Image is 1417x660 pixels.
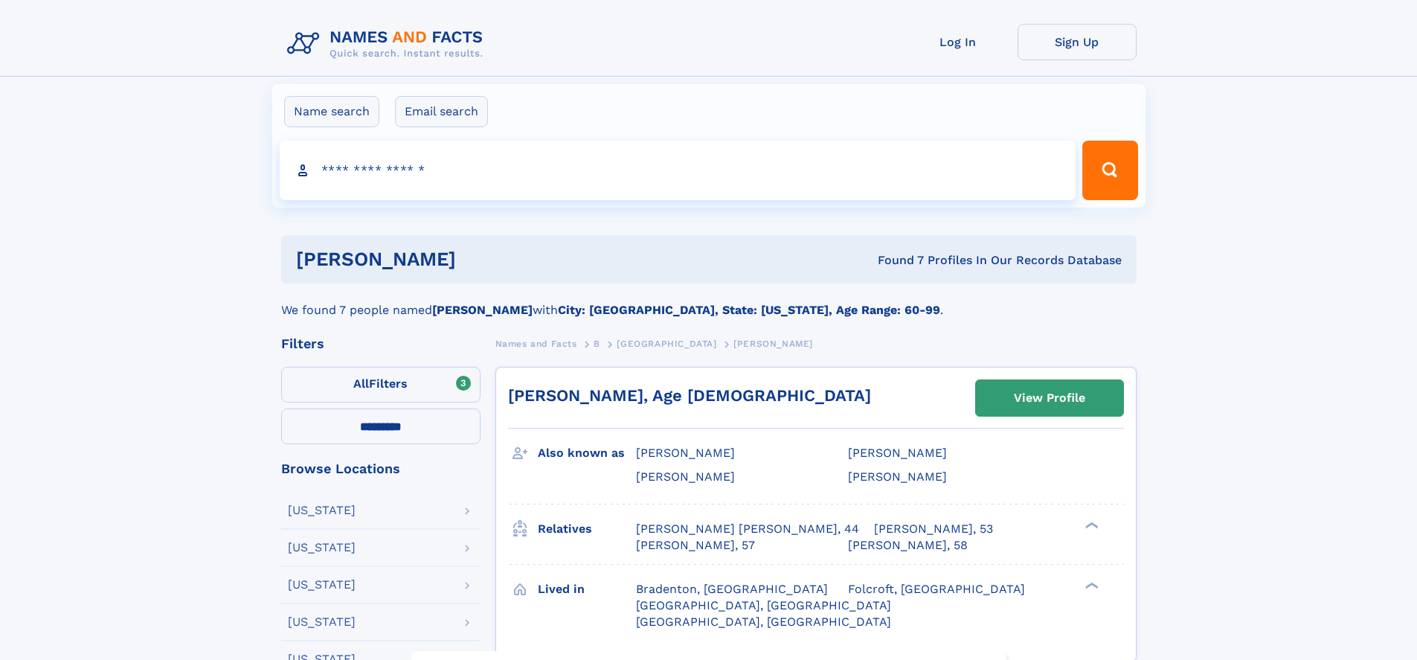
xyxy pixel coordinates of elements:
div: [US_STATE] [288,504,356,516]
span: [GEOGRAPHIC_DATA], [GEOGRAPHIC_DATA] [636,598,891,612]
span: [PERSON_NAME] [636,470,735,484]
a: Sign Up [1018,24,1137,60]
a: [PERSON_NAME], 58 [848,537,968,554]
label: Name search [284,96,379,127]
button: Search Button [1082,141,1137,200]
span: [PERSON_NAME] [636,446,735,460]
span: Folcroft, [GEOGRAPHIC_DATA] [848,582,1025,596]
a: View Profile [976,380,1123,416]
a: [PERSON_NAME], Age [DEMOGRAPHIC_DATA] [508,386,871,405]
b: City: [GEOGRAPHIC_DATA], State: [US_STATE], Age Range: 60-99 [558,303,940,317]
span: [GEOGRAPHIC_DATA] [617,339,716,349]
input: search input [280,141,1076,200]
div: [US_STATE] [288,616,356,628]
h3: Relatives [538,516,636,542]
h3: Lived in [538,577,636,602]
span: B [594,339,600,349]
label: Filters [281,367,481,403]
div: [US_STATE] [288,542,356,554]
a: [PERSON_NAME] [PERSON_NAME], 44 [636,521,859,537]
label: Email search [395,96,488,127]
div: ❯ [1082,580,1099,590]
h3: Also known as [538,440,636,466]
a: [GEOGRAPHIC_DATA] [617,334,716,353]
b: [PERSON_NAME] [432,303,533,317]
h1: [PERSON_NAME] [296,250,667,269]
div: Browse Locations [281,462,481,475]
a: B [594,334,600,353]
img: Logo Names and Facts [281,24,495,64]
span: Bradenton, [GEOGRAPHIC_DATA] [636,582,828,596]
div: We found 7 people named with . [281,283,1137,319]
a: [PERSON_NAME], 53 [874,521,993,537]
span: [PERSON_NAME] [848,470,947,484]
div: View Profile [1014,381,1085,415]
a: Log In [899,24,1018,60]
a: Names and Facts [495,334,577,353]
div: Filters [281,337,481,350]
div: [US_STATE] [288,579,356,591]
span: All [353,377,369,391]
div: ❯ [1082,520,1099,530]
span: [PERSON_NAME] [733,339,813,349]
a: [PERSON_NAME], 57 [636,537,755,554]
span: [GEOGRAPHIC_DATA], [GEOGRAPHIC_DATA] [636,615,891,629]
div: Found 7 Profiles In Our Records Database [666,252,1122,269]
span: [PERSON_NAME] [848,446,947,460]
